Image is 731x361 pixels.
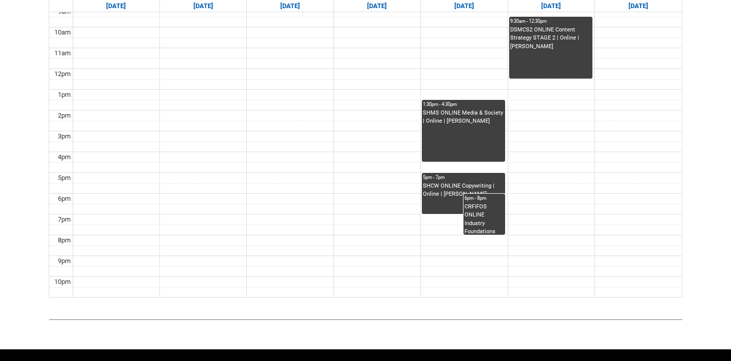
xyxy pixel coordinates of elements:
[510,18,591,25] div: 9:30am - 12:30pm
[423,101,504,108] div: 1:30pm - 4:30pm
[49,314,682,324] img: REDU_GREY_LINE
[56,173,73,183] div: 5pm
[423,109,504,126] div: SHMS ONLINE Media & Society | Online | [PERSON_NAME]
[56,90,73,100] div: 1pm
[56,194,73,204] div: 6pm
[423,182,504,199] div: SHCW ONLINE Copywriting | Online | [PERSON_NAME]
[56,131,73,141] div: 3pm
[52,48,73,58] div: 11am
[56,111,73,121] div: 2pm
[510,26,591,51] div: DSMCS2 ONLINE Content Strategy STAGE 2 | Online | [PERSON_NAME]
[56,214,73,225] div: 7pm
[464,203,504,235] div: CRFIFOS ONLINE Industry Foundations (Tutorial 3) | Online | [PERSON_NAME]
[52,69,73,79] div: 12pm
[52,277,73,287] div: 10pm
[464,195,504,202] div: 6pm - 8pm
[423,174,504,181] div: 5pm - 7pm
[56,152,73,162] div: 4pm
[56,235,73,245] div: 8pm
[56,256,73,266] div: 9pm
[52,27,73,38] div: 10am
